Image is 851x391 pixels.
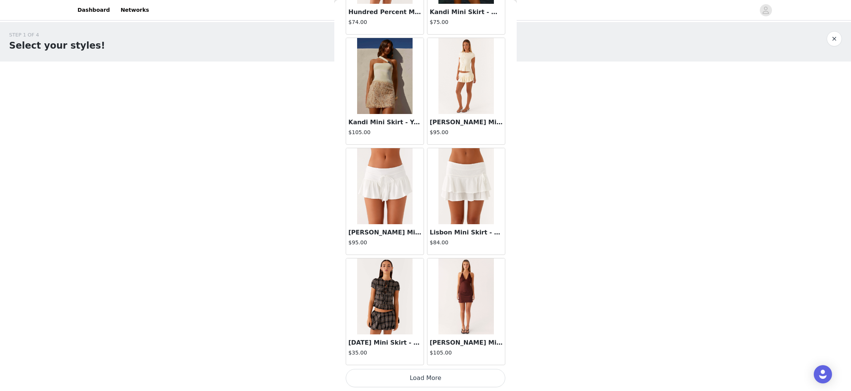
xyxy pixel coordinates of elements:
[430,239,503,247] h4: $84.00
[348,118,421,127] h3: Kandi Mini Skirt - Yellow
[348,228,421,237] h3: [PERSON_NAME] Mini Skort - White
[438,148,494,224] img: Lisbon Mini Skirt - White
[348,338,421,347] h3: [DATE] Mini Skirt - Brown Check
[346,369,505,387] button: Load More
[116,2,153,19] a: Networks
[357,148,412,224] img: Landon Mini Skort - White
[348,18,421,26] h4: $74.00
[430,228,503,237] h3: Lisbon Mini Skirt - White
[348,349,421,357] h4: $35.00
[348,239,421,247] h4: $95.00
[9,31,105,39] div: STEP 1 OF 4
[348,128,421,136] h4: $105.00
[438,258,494,334] img: Mabel Mini Skirt - Chocolate
[430,349,503,357] h4: $105.00
[357,258,412,334] img: Lucia Mini Skirt - Brown Check
[430,128,503,136] h4: $95.00
[430,18,503,26] h4: $75.00
[9,39,105,52] h1: Select your styles!
[430,8,503,17] h3: Kandi Mini Skirt - Mint
[430,118,503,127] h3: [PERSON_NAME] Mini Skort - Lemon
[73,2,114,19] a: Dashboard
[357,38,412,114] img: Kandi Mini Skirt - Yellow
[814,365,832,383] div: Open Intercom Messenger
[762,4,769,16] div: avatar
[348,8,421,17] h3: Hundred Percent Mini Skirt - Yellow
[430,338,503,347] h3: [PERSON_NAME] Mini Skirt - Chocolate
[438,38,494,114] img: Landon Mini Skort - Lemon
